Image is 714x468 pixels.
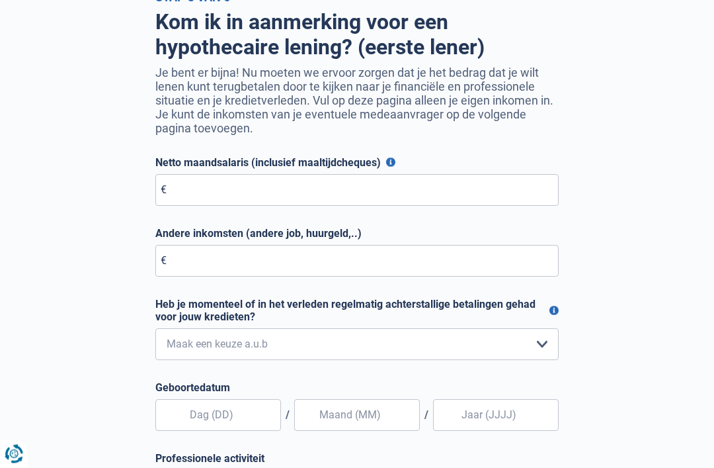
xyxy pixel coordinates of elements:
span: / [420,409,433,422]
label: Netto maandsalaris (inclusief maaltijdcheques) [155,157,559,169]
button: Heb je momenteel of in het verleden regelmatig achterstallige betalingen gehad voor jouw kredieten? [549,306,559,316]
span: € [161,255,167,267]
input: Dag (DD) [155,400,281,432]
label: Professionele activiteit [155,453,559,465]
label: Geboortedatum [155,382,559,395]
button: Netto maandsalaris (inclusief maaltijdcheques) [386,158,395,167]
span: / [281,409,294,422]
h1: Kom ik in aanmerking voor een hypothecaire lening? (eerste lener) [155,10,559,61]
label: Heb je momenteel of in het verleden regelmatig achterstallige betalingen gehad voor jouw kredieten? [155,299,559,324]
input: Maand (MM) [294,400,420,432]
input: Jaar (JJJJ) [433,400,559,432]
img: Advertisement [3,381,4,381]
label: Andere inkomsten (andere job, huurgeld,..) [155,228,559,240]
span: € [161,184,167,197]
p: Je bent er bijna! Nu moeten we ervoor zorgen dat je het bedrag dat je wilt lenen kunt terugbetale... [155,66,559,136]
